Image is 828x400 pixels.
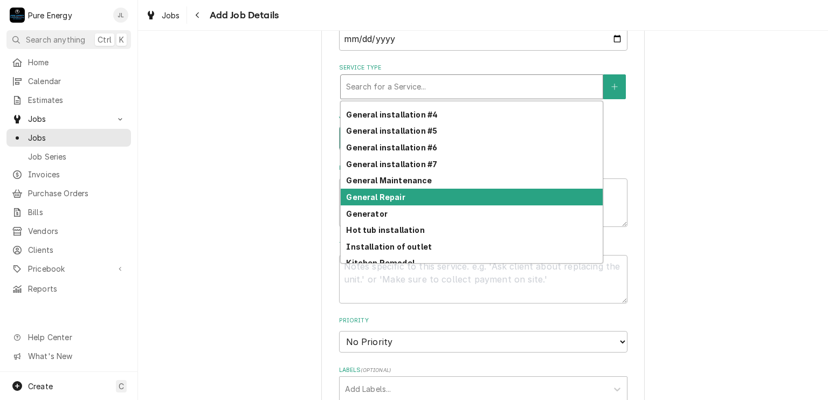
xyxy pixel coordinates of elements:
[346,209,387,218] strong: Generator
[28,75,126,87] span: Calendar
[6,53,131,71] a: Home
[339,27,627,51] input: yyyy-mm-dd
[339,240,627,249] label: Technician Instructions
[28,225,126,237] span: Vendors
[6,165,131,183] a: Invoices
[346,258,414,267] strong: Kitchen Remodel
[6,72,131,90] a: Calendar
[6,148,131,165] a: Job Series
[346,242,432,251] strong: Installation of outlet
[6,203,131,221] a: Bills
[119,34,124,45] span: K
[346,192,405,202] strong: General Repair
[6,110,131,128] a: Go to Jobs
[28,244,126,256] span: Clients
[346,160,437,169] strong: General installation #7
[339,64,627,72] label: Service Type
[28,382,53,391] span: Create
[339,112,627,150] div: Job Type
[346,176,432,185] strong: General Maintenance
[28,332,125,343] span: Help Center
[611,83,618,91] svg: Create New Service
[339,164,627,227] div: Reason For Call
[346,143,437,152] strong: General installation #6
[28,113,109,125] span: Jobs
[189,6,206,24] button: Navigate back
[28,151,126,162] span: Job Series
[6,222,131,240] a: Vendors
[6,91,131,109] a: Estimates
[28,57,126,68] span: Home
[26,34,85,45] span: Search anything
[339,240,627,304] div: Technician Instructions
[6,328,131,346] a: Go to Help Center
[28,132,126,143] span: Jobs
[113,8,128,23] div: JL
[346,110,438,119] strong: General installation #4
[6,129,131,147] a: Jobs
[28,263,109,274] span: Pricebook
[6,347,131,365] a: Go to What's New
[162,10,180,21] span: Jobs
[10,8,25,23] div: Pure Energy's Avatar
[339,112,627,121] label: Job Type
[339,366,627,375] label: Labels
[6,241,131,259] a: Clients
[339,316,627,325] label: Priority
[339,64,627,99] div: Service Type
[28,283,126,294] span: Reports
[339,12,627,50] div: Date Received
[603,74,626,99] button: Create New Service
[141,6,184,24] a: Jobs
[206,8,279,23] span: Add Job Details
[28,188,126,199] span: Purchase Orders
[98,34,112,45] span: Ctrl
[6,280,131,298] a: Reports
[361,367,391,373] span: ( optional )
[6,260,131,278] a: Go to Pricebook
[10,8,25,23] div: P
[119,381,124,392] span: C
[339,164,627,173] label: Reason For Call
[28,10,72,21] div: Pure Energy
[28,350,125,362] span: What's New
[6,30,131,49] button: Search anythingCtrlK
[28,94,126,106] span: Estimates
[6,184,131,202] a: Purchase Orders
[113,8,128,23] div: James Linnenkamp's Avatar
[28,206,126,218] span: Bills
[346,225,424,235] strong: Hot tub installation
[346,126,437,135] strong: General installation #5
[28,169,126,180] span: Invoices
[339,316,627,353] div: Priority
